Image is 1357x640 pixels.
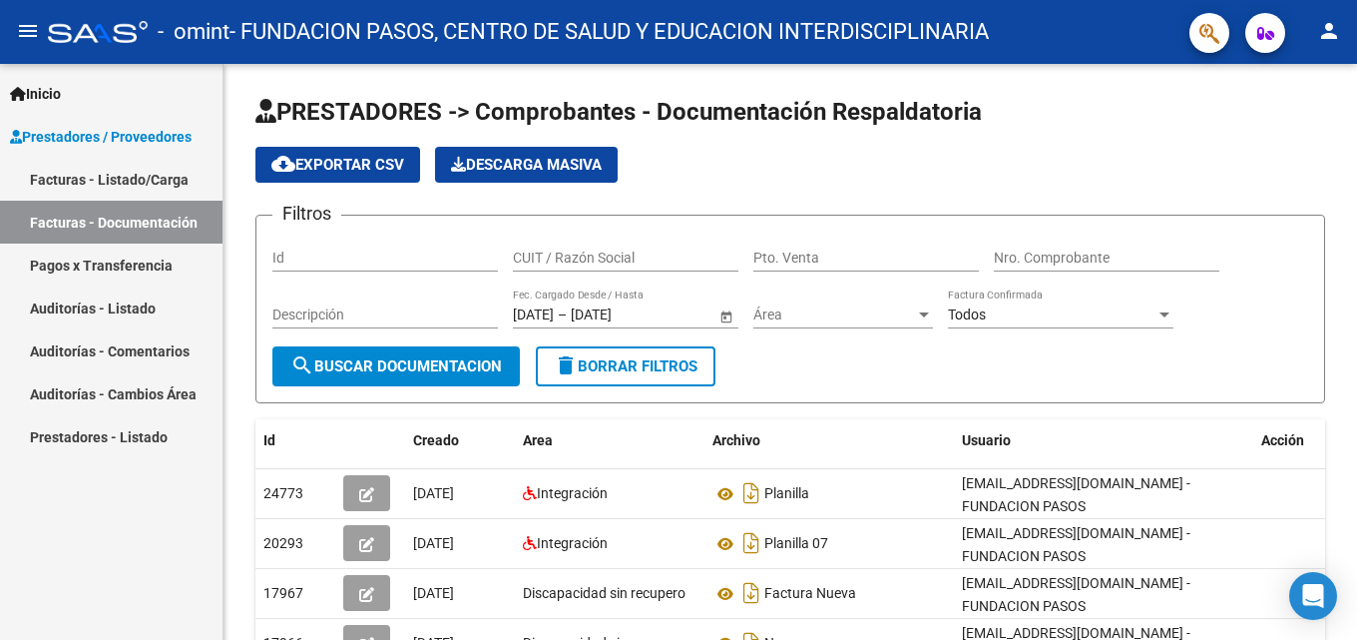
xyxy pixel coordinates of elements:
div: Open Intercom Messenger [1289,572,1337,620]
span: [EMAIL_ADDRESS][DOMAIN_NAME] - FUNDACION PASOS [962,575,1190,614]
span: [EMAIL_ADDRESS][DOMAIN_NAME] - FUNDACION PASOS [962,475,1190,514]
mat-icon: person [1317,19,1341,43]
span: Id [263,432,275,448]
span: Buscar Documentacion [290,357,502,375]
i: Descargar documento [738,527,764,559]
input: Fecha fin [571,307,669,323]
datatable-header-cell: Acción [1253,419,1353,462]
datatable-header-cell: Usuario [954,419,1253,462]
span: Planilla 07 [764,536,828,552]
span: Borrar Filtros [554,357,697,375]
mat-icon: menu [16,19,40,43]
span: - FUNDACION PASOS, CENTRO DE SALUD Y EDUCACION INTERDISCIPLINARIA [229,10,989,54]
mat-icon: delete [554,353,578,377]
span: Discapacidad sin recupero [523,585,685,601]
span: Factura Nueva [764,586,856,602]
span: Usuario [962,432,1011,448]
span: Área [753,307,915,323]
span: Archivo [712,432,760,448]
span: – [558,307,567,323]
span: Integración [537,485,608,501]
input: Fecha inicio [513,307,554,323]
span: 17967 [263,585,303,601]
span: [DATE] [413,535,454,551]
button: Buscar Documentacion [272,346,520,386]
datatable-header-cell: Id [255,419,335,462]
i: Descargar documento [738,577,764,609]
span: PRESTADORES -> Comprobantes - Documentación Respaldatoria [255,98,982,126]
mat-icon: search [290,353,314,377]
span: Inicio [10,83,61,105]
app-download-masive: Descarga masiva de comprobantes (adjuntos) [435,147,618,183]
span: [DATE] [413,585,454,601]
span: Acción [1261,432,1304,448]
datatable-header-cell: Creado [405,419,515,462]
span: Planilla [764,486,809,502]
datatable-header-cell: Archivo [704,419,954,462]
mat-icon: cloud_download [271,152,295,176]
span: Prestadores / Proveedores [10,126,192,148]
h3: Filtros [272,200,341,228]
span: 24773 [263,485,303,501]
span: Descarga Masiva [451,156,602,174]
i: Descargar documento [738,477,764,509]
span: 20293 [263,535,303,551]
datatable-header-cell: Area [515,419,704,462]
span: Todos [948,307,986,322]
span: Creado [413,432,459,448]
span: Integración [537,535,608,551]
button: Open calendar [715,306,736,326]
span: Exportar CSV [271,156,404,174]
span: [EMAIL_ADDRESS][DOMAIN_NAME] - FUNDACION PASOS [962,525,1190,564]
span: [DATE] [413,485,454,501]
span: - omint [158,10,229,54]
button: Exportar CSV [255,147,420,183]
button: Borrar Filtros [536,346,715,386]
span: Area [523,432,553,448]
button: Descarga Masiva [435,147,618,183]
